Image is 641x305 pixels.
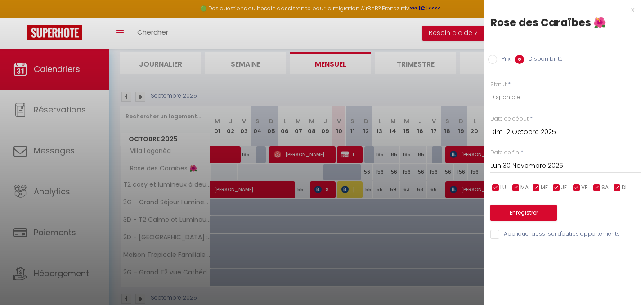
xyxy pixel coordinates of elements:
button: Enregistrer [490,205,557,221]
span: MA [520,184,529,192]
label: Prix [497,55,511,65]
span: LU [500,184,506,192]
label: Statut [490,81,507,89]
label: Disponibilité [524,55,563,65]
span: JE [561,184,567,192]
label: Date de début [490,115,529,123]
span: DI [622,184,627,192]
span: ME [541,184,548,192]
div: x [484,4,634,15]
span: SA [601,184,609,192]
label: Date de fin [490,148,519,157]
div: Rose des Caraïbes 🌺 [490,15,634,30]
span: VE [581,184,587,192]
